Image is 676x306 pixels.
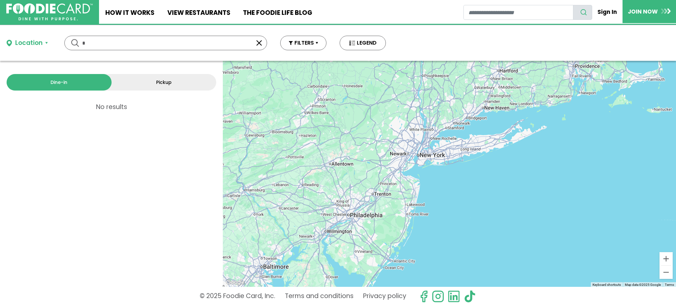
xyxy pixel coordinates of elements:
button: Keyboard shortcuts [592,283,621,287]
a: Terms [665,283,674,287]
a: Pickup [112,74,217,91]
p: No results [2,104,221,110]
a: Terms and conditions [285,290,354,303]
div: Location [15,38,43,48]
span: Map data ©2025 Google [625,283,661,287]
img: tiktok.svg [463,290,476,303]
p: © 2025 Foodie Card, Inc. [200,290,275,303]
a: Dine-in [7,74,112,91]
button: Zoom in [659,252,673,265]
img: Google [224,278,246,287]
button: FILTERS [280,36,326,50]
a: Privacy policy [363,290,406,303]
button: search [573,5,592,20]
input: restaurant search [463,5,573,20]
button: LEGEND [340,36,386,50]
img: FoodieCard; Eat, Drink, Save, Donate [6,3,93,21]
button: Location [7,38,48,48]
a: Open this area in Google Maps (opens a new window) [224,278,246,287]
a: Sign In [592,5,623,19]
svg: check us out on facebook [418,290,430,303]
button: Zoom out [659,266,673,279]
img: linkedin.svg [448,290,460,303]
